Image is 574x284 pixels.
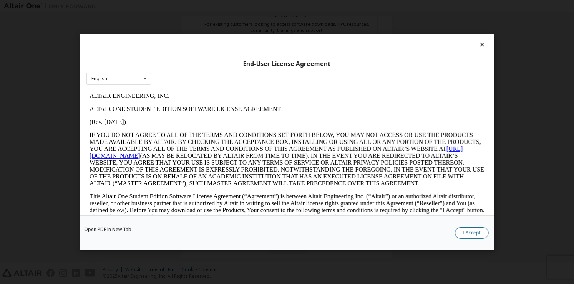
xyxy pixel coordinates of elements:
p: ALTAIR ONE STUDENT EDITION SOFTWARE LICENSE AGREEMENT [3,16,398,23]
p: IF YOU DO NOT AGREE TO ALL OF THE TERMS AND CONDITIONS SET FORTH BELOW, YOU MAY NOT ACCESS OR USE... [3,42,398,97]
button: I Accept [455,227,489,239]
a: [URL][DOMAIN_NAME] [3,56,377,69]
div: End-User License Agreement [86,60,488,68]
div: English [91,76,107,81]
p: (Rev. [DATE]) [3,29,398,36]
p: ALTAIR ENGINEERING, INC. [3,3,398,10]
p: This Altair One Student Edition Software License Agreement (“Agreement”) is between Altair Engine... [3,104,398,131]
a: Open PDF in New Tab [84,227,131,232]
